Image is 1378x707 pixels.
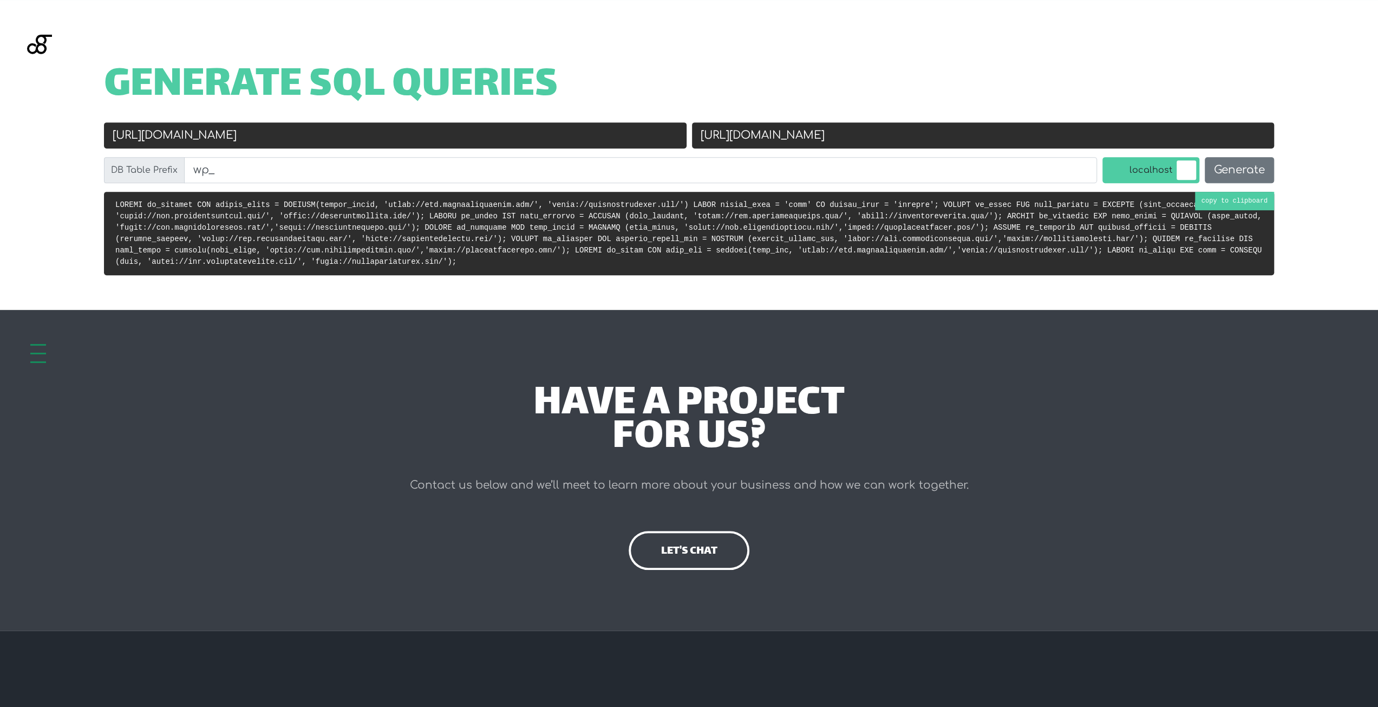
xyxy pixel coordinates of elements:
label: localhost [1102,157,1199,183]
button: Generate [1205,157,1274,183]
input: wp_ [184,157,1097,183]
div: have a project for us? [253,388,1126,456]
span: Generate SQL Queries [104,69,558,103]
p: Contact us below and we’ll meet to learn more about your business and how we can work together. [253,475,1126,496]
img: Blackgate [27,35,52,116]
input: New URL [692,122,1275,148]
label: DB Table Prefix [104,157,185,183]
a: let's chat [629,531,749,570]
code: LOREMI do_sitamet CON adipis_elits = DOEIUSM(tempor_incid, 'utlab://etd.magnaaliquaenim.adm/', 'v... [115,200,1262,266]
input: Old URL [104,122,687,148]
